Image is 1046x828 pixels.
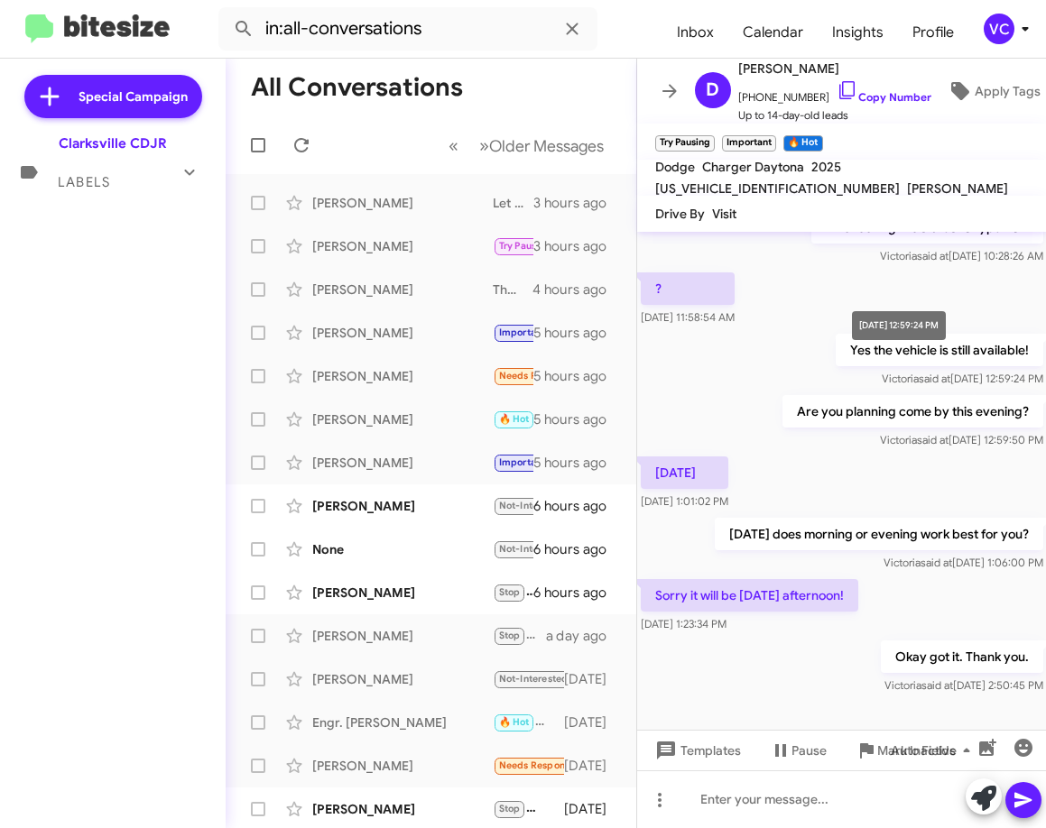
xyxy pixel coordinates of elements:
div: 5 hours ago [533,410,621,428]
p: Are you planning come by this evening? [782,395,1042,428]
div: Stop [493,798,564,819]
button: Templates [637,734,755,767]
a: Copy Number [837,90,931,104]
div: [PERSON_NAME] [312,670,493,688]
span: Templates [652,734,741,767]
div: Let me work some numbers. [493,194,533,212]
span: Pause [791,734,827,767]
p: [DATE] does morning or evening work best for you? [714,518,1042,550]
span: said at [916,249,948,262]
div: Stop [493,625,546,646]
div: [PERSON_NAME] [312,237,493,255]
p: Yes the vehicle is still available! [835,334,1042,366]
span: Victoria [DATE] 12:59:24 PM [881,372,1042,385]
p: Okay got it. Thank you. [880,640,1042,673]
div: [PERSON_NAME] [312,410,493,428]
div: 6 hours ago [533,540,621,558]
button: Next [468,127,615,164]
div: Wrong number [493,582,533,603]
span: Labels [58,174,110,190]
p: ? [641,272,735,305]
span: [DATE] 1:01:02 PM [641,494,728,508]
div: Thank you for the update. [493,281,532,299]
a: Profile [898,6,968,59]
span: Needs Response [499,759,576,771]
span: said at [916,433,948,446]
span: Auto Fields [891,734,977,767]
span: [DATE] 1:23:34 PM [641,617,727,630]
div: [PERSON_NAME] [312,800,493,818]
small: 🔥 Hot [783,135,822,152]
div: 5 hours ago [533,324,621,342]
div: 5 hours ago [533,367,621,385]
span: Try Pausing [499,240,551,252]
a: Special Campaign [24,75,202,118]
button: Previous [438,127,469,164]
span: Not-Interested [499,673,569,685]
h1: All Conversations [251,73,463,102]
span: [DATE] 11:58:54 AM [641,310,735,324]
div: [PERSON_NAME] [312,757,493,775]
div: 5 hours ago [533,454,621,472]
p: [DATE] [641,456,728,489]
span: Dodge [655,159,695,175]
div: Thank you so much [PERSON_NAME] for your help and time. I have already purchased a vehicle 🎉 and ... [493,668,564,689]
div: Okay got it. Thank you. [493,235,533,256]
div: [PERSON_NAME] [312,454,493,472]
div: [PERSON_NAME] [312,281,493,299]
div: [DATE] [564,800,622,818]
div: 3 hours ago [533,194,621,212]
div: [PERSON_NAME] [312,367,493,385]
div: Removed a like from “At what price would you be willing to buy?” [493,755,564,776]
div: My apologies for the late reply. [493,712,564,732]
a: Insights [818,6,898,59]
span: Stop [499,803,521,814]
span: [US_VEHICLE_IDENTIFICATION_NUMBER] [655,180,900,197]
span: Special Campaign [79,87,188,106]
div: What would the payment be with true 0 down 1st payment up front registering zip code 20852 on sto... [493,322,533,343]
p: Sorry it will be [DATE] afternoon! [641,579,858,612]
div: [DATE] 12:59:24 PM [852,311,946,340]
button: Pause [755,734,841,767]
span: said at [921,678,952,692]
div: VC [984,14,1014,44]
div: 4 hours ago [532,281,621,299]
span: Victoria [DATE] 12:59:50 PM [879,433,1042,446]
span: Not-Interested [499,500,569,511]
div: I see that. Thank you. We will see you [DATE]! [493,409,533,429]
div: Are you available to visit the dealership [DATE] or does [DATE] work best for you? [493,452,533,473]
span: Victoria [DATE] 10:28:26 AM [879,249,1042,262]
button: Mark Inactive [841,734,971,767]
span: said at [920,556,951,569]
div: [DATE] [564,713,622,731]
span: Stop [499,630,521,641]
span: 🔥 Hot [499,716,530,728]
div: 6 hours ago [533,584,621,602]
div: [PERSON_NAME] [312,584,493,602]
span: Important [499,327,546,338]
input: Search [218,7,597,51]
span: D [706,76,719,105]
div: None [312,540,493,558]
span: 🔥 Hot [499,413,530,425]
div: [PERSON_NAME] [312,324,493,342]
div: Don't need anything thanks [493,495,533,516]
span: Charger Daytona [702,159,804,175]
span: [PERSON_NAME] [738,58,931,79]
span: Up to 14-day-old leads [738,106,931,124]
span: [PERSON_NAME] [907,180,1008,197]
small: Important [722,135,776,152]
span: Stop [499,586,521,598]
span: » [479,134,489,157]
button: VC [968,14,1026,44]
a: Calendar [728,6,818,59]
span: Needs Response [499,370,576,382]
span: Drive By [655,206,705,222]
span: Apply Tags [975,75,1041,107]
div: [DATE] [564,757,622,775]
div: [DATE] [564,670,622,688]
a: Inbox [662,6,728,59]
